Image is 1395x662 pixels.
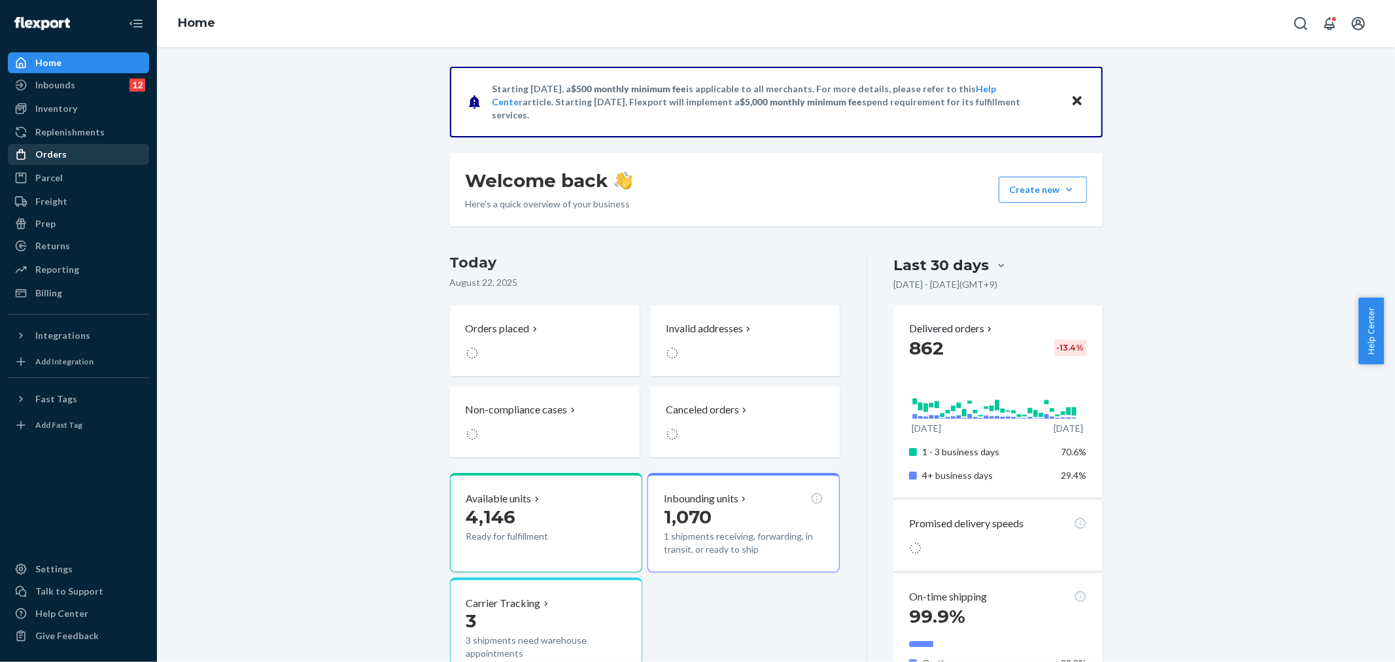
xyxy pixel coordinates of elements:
[178,16,215,30] a: Home
[1054,422,1083,435] p: [DATE]
[8,389,149,409] button: Fast Tags
[664,491,738,506] p: Inbounding units
[466,321,530,336] p: Orders placed
[8,415,149,436] a: Add Fast Tag
[8,235,149,256] a: Returns
[893,255,989,275] div: Last 30 days
[1061,470,1087,481] span: 29.4%
[922,469,1051,482] p: 4+ business days
[893,278,997,291] p: [DATE] - [DATE] ( GMT+9 )
[466,198,632,211] p: Here’s a quick overview of your business
[8,98,149,119] a: Inventory
[466,402,568,417] p: Non-compliance cases
[1069,92,1086,111] button: Close
[8,259,149,280] a: Reporting
[8,191,149,212] a: Freight
[35,263,79,276] div: Reporting
[35,419,82,430] div: Add Fast Tag
[909,516,1024,531] p: Promised delivery speeds
[8,52,149,73] a: Home
[35,217,56,230] div: Prep
[1288,10,1314,37] button: Open Search Box
[450,253,840,273] h3: Today
[8,603,149,624] a: Help Center
[35,563,73,576] div: Settings
[466,169,632,192] h1: Welcome back
[35,585,103,598] div: Talk to Support
[909,589,987,604] p: On-time shipping
[8,167,149,188] a: Parcel
[35,329,90,342] div: Integrations
[450,276,840,289] p: August 22, 2025
[8,351,149,372] a: Add Integration
[8,581,149,602] a: Talk to Support
[35,287,62,300] div: Billing
[909,321,995,336] button: Delivered orders
[650,387,840,457] button: Canceled orders
[1358,298,1384,364] button: Help Center
[466,491,532,506] p: Available units
[666,402,739,417] p: Canceled orders
[492,82,1058,122] p: Starting [DATE], a is applicable to all merchants. For more details, please refer to this article...
[35,148,67,161] div: Orders
[8,325,149,346] button: Integrations
[450,305,640,376] button: Orders placed
[35,126,105,139] div: Replenishments
[35,239,70,253] div: Returns
[8,625,149,646] button: Give Feedback
[650,305,840,376] button: Invalid addresses
[647,473,840,572] button: Inbounding units1,0701 shipments receiving, forwarding, in transit, or ready to ship
[466,634,626,660] p: 3 shipments need warehouse appointments
[450,387,640,457] button: Non-compliance cases
[466,530,587,543] p: Ready for fulfillment
[35,392,77,406] div: Fast Tags
[664,506,712,528] span: 1,070
[35,195,67,208] div: Freight
[123,10,149,37] button: Close Navigation
[8,75,149,96] a: Inbounds12
[35,171,63,184] div: Parcel
[167,5,226,43] ol: breadcrumbs
[909,337,944,359] span: 862
[450,473,642,572] button: Available units4,146Ready for fulfillment
[35,356,94,367] div: Add Integration
[614,171,632,190] img: hand-wave emoji
[740,96,863,107] span: $5,000 monthly minimum fee
[8,559,149,580] a: Settings
[1345,10,1371,37] button: Open account menu
[35,607,88,620] div: Help Center
[666,321,743,336] p: Invalid addresses
[35,56,61,69] div: Home
[909,605,965,627] span: 99.9%
[922,445,1051,459] p: 1 - 3 business days
[466,596,541,611] p: Carrier Tracking
[35,629,99,642] div: Give Feedback
[8,122,149,143] a: Replenishments
[912,422,941,435] p: [DATE]
[129,78,145,92] div: 12
[35,102,77,115] div: Inventory
[8,144,149,165] a: Orders
[1054,340,1087,356] div: -13.4 %
[572,83,687,94] span: $500 monthly minimum fee
[466,506,516,528] span: 4,146
[664,530,823,556] p: 1 shipments receiving, forwarding, in transit, or ready to ship
[8,213,149,234] a: Prep
[1061,446,1087,457] span: 70.6%
[35,78,75,92] div: Inbounds
[8,283,149,304] a: Billing
[999,177,1087,203] button: Create new
[466,610,477,632] span: 3
[1317,10,1343,37] button: Open notifications
[14,17,70,30] img: Flexport logo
